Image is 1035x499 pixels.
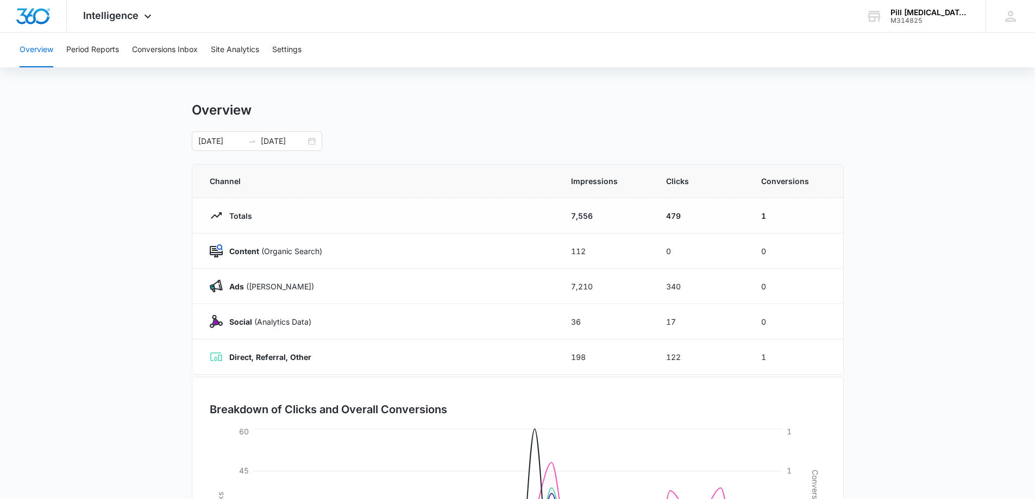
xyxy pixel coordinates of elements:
[248,137,256,146] span: to
[558,198,653,233] td: 7,556
[132,33,198,67] button: Conversions Inbox
[229,317,252,326] strong: Social
[210,315,223,328] img: Social
[748,198,843,233] td: 1
[748,269,843,304] td: 0
[761,175,826,187] span: Conversions
[210,401,447,418] h3: Breakdown of Clicks and Overall Conversions
[239,427,249,436] tspan: 60
[558,233,653,269] td: 112
[192,102,252,118] h1: Overview
[223,281,314,292] p: ([PERSON_NAME])
[748,233,843,269] td: 0
[653,198,748,233] td: 479
[272,33,302,67] button: Settings
[223,245,322,257] p: (Organic Search)
[210,280,223,293] img: Ads
[748,339,843,375] td: 1
[653,339,748,375] td: 122
[248,137,256,146] span: swap-right
[198,135,243,147] input: Start date
[223,210,252,222] p: Totals
[890,17,970,24] div: account id
[653,269,748,304] td: 340
[20,33,53,67] button: Overview
[558,304,653,339] td: 36
[653,233,748,269] td: 0
[83,10,139,21] span: Intelligence
[653,304,748,339] td: 17
[558,269,653,304] td: 7,210
[666,175,735,187] span: Clicks
[571,175,640,187] span: Impressions
[223,316,311,327] p: (Analytics Data)
[229,352,311,362] strong: Direct, Referral, Other
[787,427,792,436] tspan: 1
[558,339,653,375] td: 198
[229,282,244,291] strong: Ads
[787,466,792,475] tspan: 1
[748,304,843,339] td: 0
[890,8,970,17] div: account name
[229,247,259,256] strong: Content
[66,33,119,67] button: Period Reports
[239,466,249,475] tspan: 45
[261,135,306,147] input: End date
[211,33,259,67] button: Site Analytics
[210,175,545,187] span: Channel
[210,244,223,257] img: Content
